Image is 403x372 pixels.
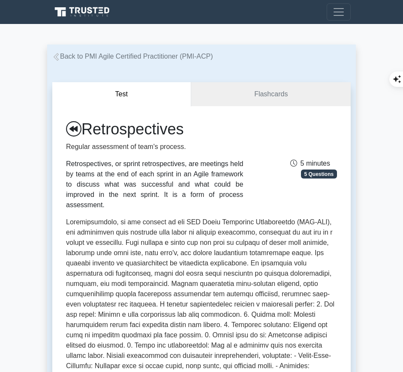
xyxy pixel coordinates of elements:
button: Test [52,82,191,107]
a: Back to PMI Agile Certified Practitioner (PMI-ACP) [52,53,213,60]
a: Flashcards [191,82,351,107]
h1: Retrospectives [66,120,243,138]
div: Retrospectives, or sprint retrospectives, are meetings held by teams at the end of each sprint in... [66,159,243,210]
button: Toggle navigation [327,3,351,21]
p: Regular assessment of team's process. [66,142,243,152]
span: 5 minutes [290,160,330,167]
span: 5 Questions [301,170,337,178]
